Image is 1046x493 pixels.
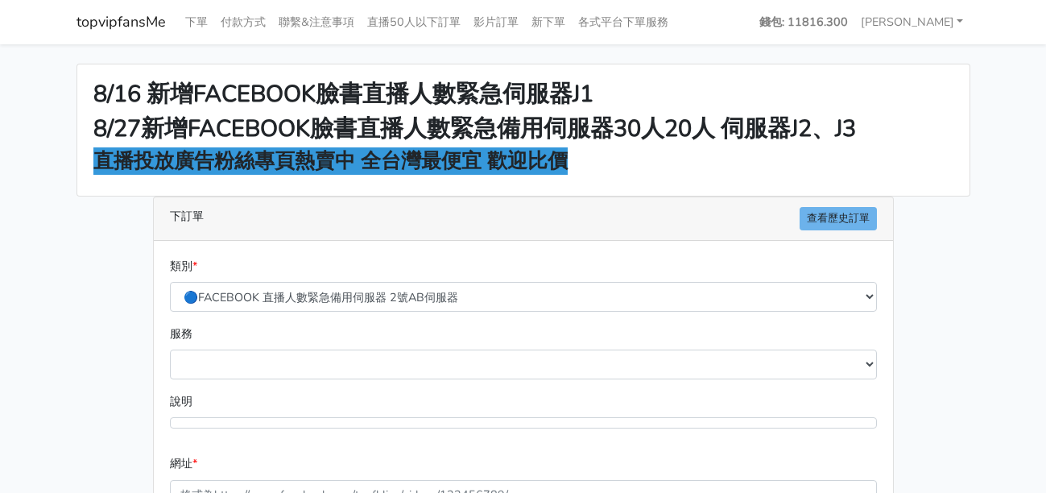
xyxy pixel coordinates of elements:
strong: 8/27新增FACEBOOK臉書直播人數緊急備用伺服器30人20人 伺服器J2、J3 [93,113,856,144]
a: 查看歷史訂單 [800,207,877,230]
strong: 直播投放廣告粉絲專頁熱賣中 全台灣最便宜 歡迎比價 [93,147,568,175]
strong: 錢包: 11816.300 [759,14,848,30]
a: 聯繫&注意事項 [272,6,361,38]
a: 新下單 [525,6,572,38]
div: 下訂單 [154,197,893,241]
a: 錢包: 11816.300 [753,6,854,38]
a: 直播50人以下訂單 [361,6,467,38]
a: [PERSON_NAME] [854,6,970,38]
a: topvipfansMe [76,6,166,38]
a: 付款方式 [214,6,272,38]
a: 下單 [179,6,214,38]
label: 網址 [170,454,197,473]
a: 各式平台下單服務 [572,6,675,38]
label: 說明 [170,392,192,411]
label: 服務 [170,325,192,343]
label: 類別 [170,257,197,275]
strong: 8/16 新增FACEBOOK臉書直播人數緊急伺服器J1 [93,78,593,110]
a: 影片訂單 [467,6,525,38]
